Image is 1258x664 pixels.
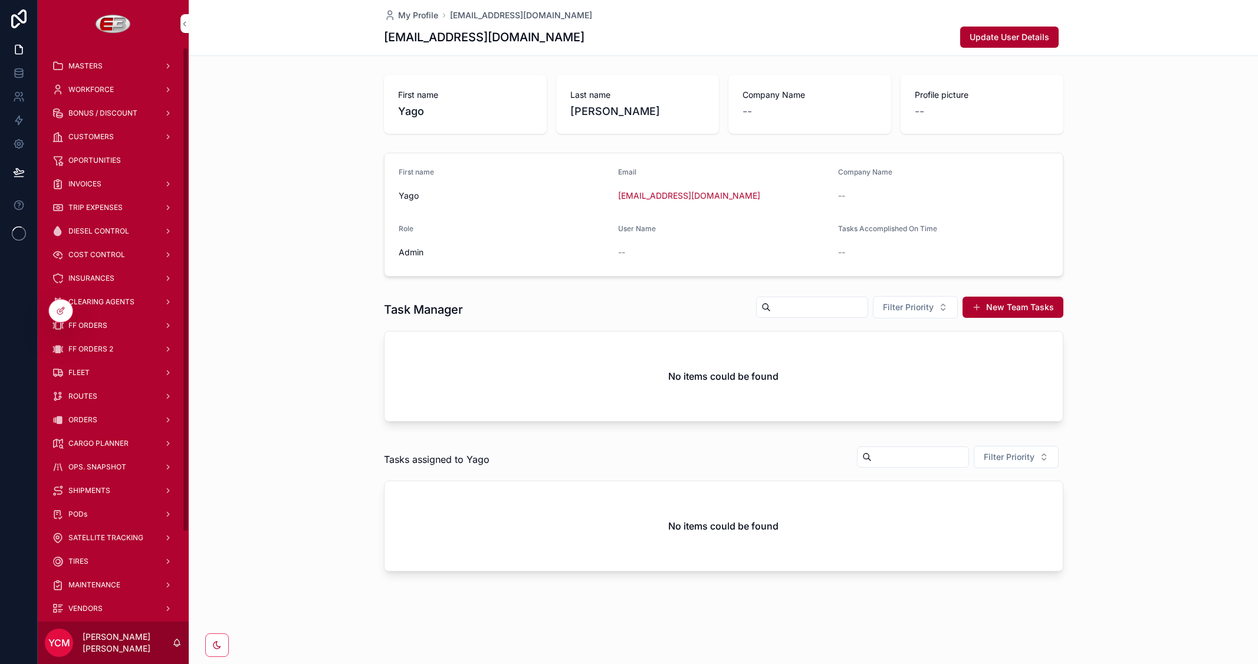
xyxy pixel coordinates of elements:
span: CARGO PLANNER [68,439,129,448]
a: SATELLITE TRACKING [45,527,182,548]
a: FF ORDERS [45,315,182,336]
span: MAINTENANCE [68,580,120,590]
a: ROUTES [45,386,182,407]
span: -- [838,190,845,202]
span: WORKFORCE [68,85,114,94]
button: Update User Details [960,27,1059,48]
span: First name [398,89,533,101]
a: FLEET [45,362,182,383]
span: Last name [570,89,705,101]
a: SHIPMENTS [45,480,182,501]
span: YCM [48,636,70,650]
h2: No items could be found [668,519,779,533]
a: OPS. SNAPSHOT [45,456,182,478]
span: COST CONTROL [68,250,125,259]
a: TRIP EXPENSES [45,197,182,218]
a: OPORTUNITIES [45,150,182,171]
span: Update User Details [970,31,1049,43]
span: INVOICES [68,179,101,189]
span: TRIP EXPENSES [68,203,123,212]
span: -- [743,103,752,120]
span: MASTERS [68,61,103,71]
a: VENDORS [45,598,182,619]
a: CARGO PLANNER [45,433,182,454]
span: Yago [399,190,609,202]
span: Role [399,224,413,233]
a: COST CONTROL [45,244,182,265]
span: Profile picture [915,89,1049,101]
span: -- [838,246,845,258]
span: Company Name [743,89,877,101]
span: SHIPMENTS [68,486,110,495]
a: PODs [45,504,182,525]
span: CUSTOMERS [68,132,114,142]
span: -- [618,246,625,258]
a: My Profile [384,9,438,21]
p: [PERSON_NAME] [PERSON_NAME] [83,631,172,655]
span: Email [618,167,636,176]
span: CLEARING AGENTS [68,297,134,307]
a: INVOICES [45,173,182,195]
span: FF ORDERS 2 [68,344,113,354]
a: ORDERS [45,409,182,430]
span: Admin [399,246,423,258]
span: FF ORDERS [68,321,107,330]
span: FLEET [68,368,90,377]
a: CLEARING AGENTS [45,291,182,313]
span: BONUS / DISCOUNT [68,109,137,118]
a: BONUS / DISCOUNT [45,103,182,124]
span: VENDORS [68,604,103,613]
a: FF ORDERS 2 [45,338,182,360]
span: DIESEL CONTROL [68,226,129,236]
div: scrollable content [38,47,189,622]
span: Yago [398,103,533,120]
a: TIRES [45,551,182,572]
span: First name [399,167,434,176]
span: Tasks Accomplished On Time [838,224,937,233]
a: [EMAIL_ADDRESS][DOMAIN_NAME] [618,190,760,202]
span: TIRES [68,557,88,566]
button: Select Button [974,446,1059,468]
span: User Name [618,224,656,233]
a: MASTERS [45,55,182,77]
a: WORKFORCE [45,79,182,100]
span: [PERSON_NAME] [570,103,705,120]
a: INSURANCES [45,268,182,289]
h2: No items could be found [668,369,779,383]
span: -- [915,103,924,120]
span: SATELLITE TRACKING [68,533,143,543]
a: MAINTENANCE [45,574,182,596]
span: Filter Priority [883,301,934,313]
button: Select Button [873,296,958,318]
h1: [EMAIL_ADDRESS][DOMAIN_NAME] [384,29,584,45]
span: INSURANCES [68,274,114,283]
img: App logo [96,14,132,33]
span: PODs [68,509,87,519]
span: Company Name [838,167,892,176]
span: Filter Priority [984,451,1034,463]
span: OPORTUNITIES [68,156,121,165]
span: Tasks assigned to Yago [384,452,490,466]
span: ROUTES [68,392,97,401]
button: New Team Tasks [963,297,1063,318]
span: OPS. SNAPSHOT [68,462,126,472]
span: ORDERS [68,415,97,425]
a: CUSTOMERS [45,126,182,147]
a: [EMAIL_ADDRESS][DOMAIN_NAME] [450,9,592,21]
a: DIESEL CONTROL [45,221,182,242]
h1: Task Manager [384,301,463,318]
span: My Profile [398,9,438,21]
